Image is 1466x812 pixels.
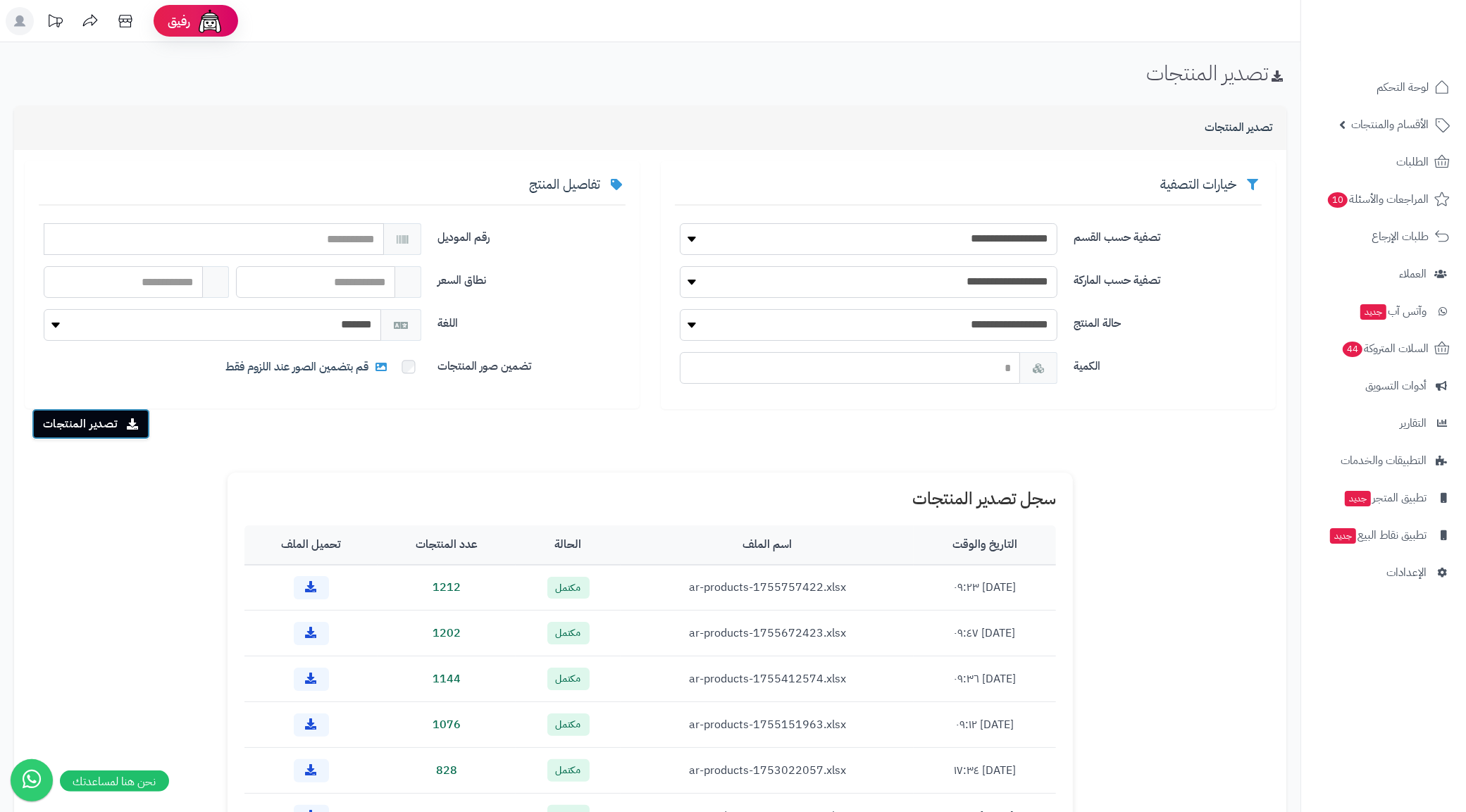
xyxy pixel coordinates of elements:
[1310,518,1458,552] a: تطبيق نقاط البيعجديد
[1310,70,1458,104] a: لوحة التحكم
[529,175,600,194] span: تفاصيل المنتج
[1310,556,1458,589] a: الإعدادات
[225,359,390,375] span: قم بتضمين الصور عند اللزوم فقط
[1310,257,1458,291] a: العملاء
[432,223,631,246] label: رقم الموديل
[914,702,1056,748] td: [DATE] ٠٩:١٢
[621,611,914,656] td: ar-products-1755672423.xlsx
[1310,444,1458,477] a: التطبيقات والخدمات
[547,622,590,644] span: مكتمل
[914,525,1056,565] th: التاريخ والوقت
[1310,220,1458,254] a: طلبات الإرجاع
[1359,301,1427,321] span: وآتس آب
[432,352,631,375] label: تضمين صور المنتجات
[196,7,224,35] img: ai-face.png
[1310,182,1458,216] a: المراجعات والأسئلة10
[1341,451,1427,470] span: التطبيقات والخدمات
[1327,189,1429,209] span: المراجعات والأسئلة
[1310,332,1458,366] a: السلات المتروكة44
[547,759,590,782] span: مكتمل
[1310,406,1458,440] a: التقارير
[1343,342,1362,357] span: 44
[1205,122,1272,135] h3: تصدير المنتجات
[1396,152,1429,172] span: الطلبات
[547,577,590,599] span: مكتمل
[1365,376,1427,396] span: أدوات التسويق
[1343,488,1427,508] span: تطبيق المتجر
[1386,563,1427,582] span: الإعدادات
[1328,192,1348,208] span: 10
[432,309,631,332] label: اللغة
[378,702,516,748] td: 1076
[1146,61,1286,85] h1: تصدير المنتجات
[1345,491,1371,506] span: جديد
[1310,145,1458,179] a: الطلبات
[621,525,914,565] th: اسم الملف
[1341,339,1429,358] span: السلات المتروكة
[1372,227,1429,246] span: طلبات الإرجاع
[1310,481,1458,515] a: تطبيق المتجرجديد
[547,713,590,736] span: مكتمل
[378,748,516,794] td: 828
[402,361,415,374] input: قم بتضمين الصور عند اللزوم فقط
[378,565,516,611] td: 1212
[1068,352,1267,375] label: الكمية
[244,525,378,565] th: تحميل الملف
[378,525,516,565] th: عدد المنتجات
[621,565,914,611] td: ar-products-1755757422.xlsx
[1351,115,1429,135] span: الأقسام والمنتجات
[621,702,914,748] td: ar-products-1755151963.xlsx
[1330,528,1356,544] span: جديد
[432,266,631,289] label: نطاق السعر
[1310,369,1458,403] a: أدوات التسويق
[1068,266,1267,289] label: تصفية حسب الماركة
[1329,525,1427,545] span: تطبيق نقاط البيع
[1400,413,1427,433] span: التقارير
[1160,175,1236,194] span: خيارات التصفية
[621,748,914,794] td: ar-products-1753022057.xlsx
[914,656,1056,702] td: [DATE] ٠٩:٣٦
[516,525,621,565] th: الحالة
[914,748,1056,794] td: [DATE] ١٧:٣٤
[1068,309,1267,332] label: حالة المنتج
[914,565,1056,611] td: [DATE] ٠٩:٢٣
[378,611,516,656] td: 1202
[32,408,150,439] button: تصدير المنتجات
[1310,294,1458,328] a: وآتس آبجديد
[1360,304,1386,320] span: جديد
[914,611,1056,656] td: [DATE] ٠٩:٤٧
[1377,77,1429,97] span: لوحة التحكم
[547,668,590,690] span: مكتمل
[37,7,73,39] a: تحديثات المنصة
[621,656,914,702] td: ar-products-1755412574.xlsx
[168,13,190,30] span: رفيق
[1068,223,1267,246] label: تصفية حسب القسم
[244,489,1056,508] h1: سجل تصدير المنتجات
[1399,264,1427,284] span: العملاء
[378,656,516,702] td: 1144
